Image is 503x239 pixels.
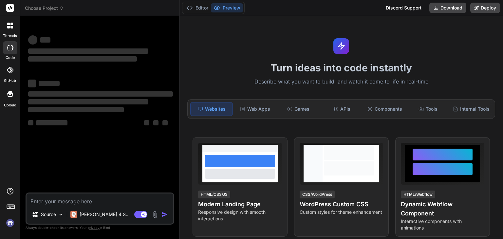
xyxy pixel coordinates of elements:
p: Custom styles for theme enhancement [300,209,383,215]
span: ‌ [28,80,36,87]
h4: WordPress Custom CSS [300,200,383,209]
div: Web Apps [234,102,276,116]
label: threads [3,33,17,39]
img: signin [5,217,16,229]
p: [PERSON_NAME] 4 S.. [80,211,128,218]
img: attachment [151,211,159,218]
button: Preview [211,3,243,12]
button: Download [429,3,466,13]
p: Responsive design with smooth interactions [198,209,282,222]
p: Interactive components with animations [401,218,484,231]
h1: Turn ideas into code instantly [183,62,499,74]
h4: Modern Landing Page [198,200,282,209]
span: ‌ [39,81,60,86]
p: Describe what you want to build, and watch it come to life in real-time [183,78,499,86]
div: Components [364,102,406,116]
div: CSS/WordPress [300,191,335,198]
span: ‌ [28,35,37,45]
label: Upload [4,102,16,108]
img: Claude 4 Sonnet [70,211,77,218]
span: ‌ [153,120,158,125]
div: Tools [407,102,449,116]
span: ‌ [40,37,50,43]
span: ‌ [28,120,33,125]
div: Internal Tools [450,102,492,116]
span: ‌ [162,120,168,125]
span: privacy [88,226,100,230]
p: Source [41,211,56,218]
button: Editor [184,3,211,12]
h4: Dynamic Webflow Component [401,200,484,218]
div: HTML/CSS/JS [198,191,230,198]
span: ‌ [28,99,148,104]
span: ‌ [28,91,173,97]
div: Games [277,102,319,116]
button: Deploy [470,3,500,13]
span: ‌ [28,56,137,62]
div: Websites [190,102,233,116]
span: ‌ [28,48,148,54]
label: code [6,55,15,61]
label: GitHub [4,78,16,83]
span: ‌ [36,120,67,125]
div: APIs [321,102,363,116]
img: icon [161,211,168,218]
span: ‌ [28,107,124,112]
img: Pick Models [58,212,64,217]
span: Choose Project [25,5,64,11]
div: Discord Support [382,3,425,13]
p: Always double-check its answers. Your in Bind [26,225,174,231]
div: HTML/Webflow [401,191,435,198]
span: ‌ [144,120,149,125]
